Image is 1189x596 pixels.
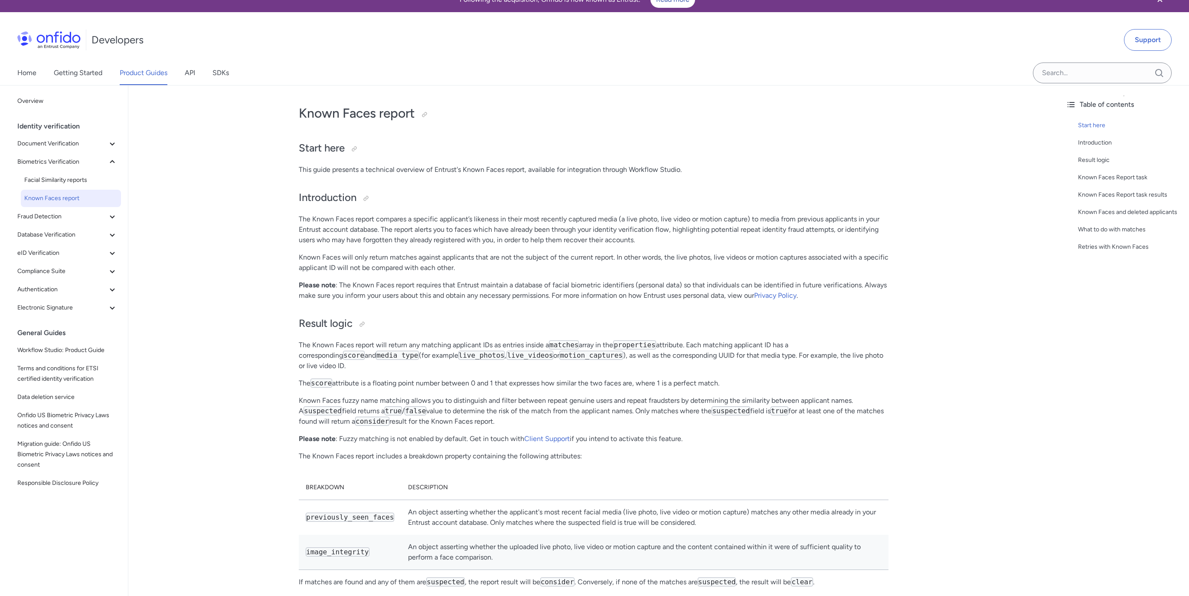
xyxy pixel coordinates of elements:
[14,244,121,262] button: eID Verification
[306,513,394,522] code: previously_seen_faces
[791,577,813,586] code: clear
[299,475,401,500] th: Breakdown
[426,577,465,586] code: suspected
[299,191,888,205] h2: Introduction
[299,395,888,427] p: Known Faces fuzzy name matching allows you to distinguish and filter between repeat genuine users...
[21,171,121,189] a: Facial Similarity reports
[1078,155,1182,165] a: Result logic
[14,226,121,244] button: Database Verification
[405,406,426,415] code: false
[1078,120,1182,131] a: Start here
[754,291,797,300] a: Privacy Policy
[14,474,121,492] a: Responsible Disclosure Policy
[698,577,736,586] code: suspected
[21,190,121,207] a: Known Faces report
[524,435,570,443] a: Client Support
[14,208,121,225] button: Fraud Detection
[401,475,888,500] th: Description
[299,281,336,289] strong: Please note
[24,175,118,185] span: Facial Similarity reports
[1078,207,1182,217] a: Known Faces and deleted applicants
[14,153,121,171] button: Biometrics Verification
[17,303,107,313] span: Electronic Signature
[14,92,121,110] a: Overview
[14,435,121,474] a: Migration guide: Onfido US Biometric Privacy Laws notices and consent
[1078,172,1182,183] a: Known Faces Report task
[376,351,418,360] code: media type
[559,351,623,360] code: motion_captures
[17,96,118,106] span: Overview
[17,478,118,488] span: Responsible Disclosure Policy
[299,435,336,443] strong: Please note
[14,360,121,388] a: Terms and conditions for ETSI certified identity verification
[306,547,369,556] code: image_integrity
[17,138,107,149] span: Document Verification
[712,406,750,415] code: suspected
[401,535,888,570] td: An object asserting whether the uploaded live photo, live video or motion capture and the content...
[14,407,121,435] a: Onfido US Biometric Privacy Laws notices and consent
[299,316,888,331] h2: Result logic
[506,351,553,360] code: live_videos
[343,351,365,360] code: score
[17,248,107,258] span: eID Verification
[299,252,888,273] p: Known Faces will only return matches against applicants that are not the subject of the current r...
[1124,29,1172,51] a: Support
[17,363,118,384] span: Terms and conditions for ETSI certified identity verification
[17,345,118,356] span: Workflow Studio: Product Guide
[1078,190,1182,200] a: Known Faces Report task results
[17,118,124,135] div: Identity verification
[212,61,229,85] a: SDKs
[299,378,888,389] p: The attribute is a floating point number between 0 and 1 that expresses how similar the two faces...
[185,61,195,85] a: API
[385,406,402,415] code: true
[14,135,121,152] button: Document Verification
[1078,224,1182,235] a: What to do with matches
[613,340,656,349] code: properties
[17,392,118,402] span: Data deletion service
[17,61,36,85] a: Home
[17,157,107,167] span: Biometrics Verification
[549,340,579,349] code: matches
[401,500,888,535] td: An object asserting whether the applicant's most recent facial media (live photo, live video or m...
[1033,63,1172,83] input: Onfido search input field
[310,379,332,388] code: score
[540,577,575,586] code: consider
[17,324,124,342] div: General Guides
[14,389,121,406] a: Data deletion service
[24,193,118,204] span: Known Faces report
[458,351,505,360] code: live_photos
[355,417,389,426] code: consider
[14,281,121,298] button: Authentication
[299,165,888,175] p: This guide presents a technical overview of Entrust's Known Faces report, available for integrati...
[299,451,888,461] p: The Known Faces report includes a breakdown property containing the following attributes:
[17,31,81,49] img: Onfido Logo
[14,263,121,280] button: Compliance Suite
[54,61,102,85] a: Getting Started
[91,33,144,47] h1: Developers
[299,105,888,122] h1: Known Faces report
[14,299,121,316] button: Electronic Signature
[17,284,107,295] span: Authentication
[299,434,888,444] p: : Fuzzy matching is not enabled by default. Get in touch with if you intend to activate this feat...
[17,266,107,277] span: Compliance Suite
[299,280,888,301] p: : The Known Faces report requires that Entrust maintain a database of facial biometric identifier...
[299,340,888,371] p: The Known Faces report will return any matching applicant IDs as entries inside a array in the at...
[299,141,888,156] h2: Start here
[17,439,118,470] span: Migration guide: Onfido US Biometric Privacy Laws notices and consent
[1066,99,1182,110] div: Table of contents
[304,406,342,415] code: suspected
[1078,242,1182,252] a: Retries with Known Faces
[299,214,888,245] p: The Known Faces report compares a specific applicant’s likeness in their most recently captured m...
[299,577,888,587] p: If matches are found and any of them are , the report result will be . Conversely, if none of the...
[120,61,167,85] a: Product Guides
[17,410,118,431] span: Onfido US Biometric Privacy Laws notices and consent
[1078,138,1182,148] a: Introduction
